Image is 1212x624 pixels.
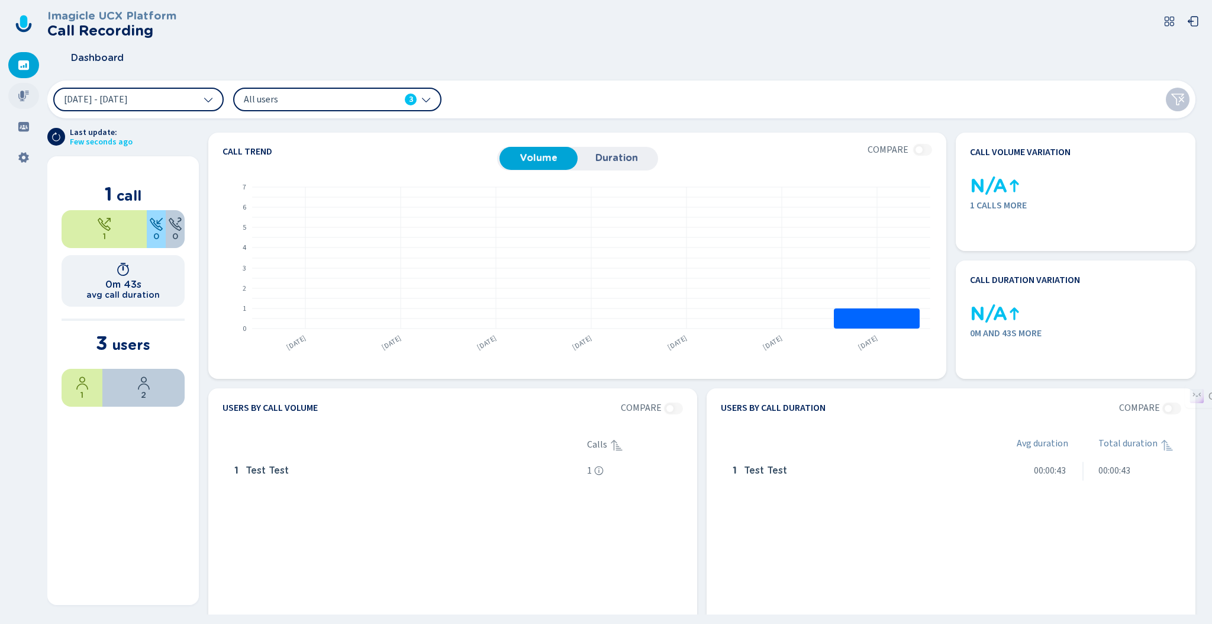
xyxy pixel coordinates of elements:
button: Volume [499,147,578,169]
div: 0% [166,210,185,248]
span: Avg duration [1017,438,1068,452]
div: test test [230,459,582,483]
h2: Call Recording [47,22,176,39]
svg: dashboard-filled [18,59,30,71]
span: 00:00:43 [1098,465,1130,476]
span: 1 [733,465,737,476]
svg: box-arrow-left [1187,15,1199,27]
span: 3 [96,332,108,355]
span: 0m and 43s more [970,328,1181,339]
text: 5 [243,222,246,232]
svg: chevron-down [204,95,213,104]
text: [DATE] [666,333,689,352]
section: No data for 16 Sep 2025 - 22 Sep 2025 [1119,403,1181,414]
svg: telephone-outbound [97,217,111,231]
span: 1 [103,231,106,241]
span: Few seconds ago [70,137,133,147]
div: 66.67% [102,369,185,407]
span: 3 [409,94,413,105]
svg: mic-fill [18,90,30,102]
span: 1 [234,465,238,476]
span: test test [246,465,289,476]
span: 1 calls more [970,200,1181,211]
div: test test [728,459,980,483]
svg: unknown-call [168,217,182,231]
text: 6 [243,202,246,212]
svg: sortAscending [1160,438,1174,452]
div: Groups [8,114,39,140]
span: 1 [587,465,592,476]
div: Recordings [8,83,39,109]
svg: sortAscending [610,438,624,452]
h4: Users by call duration [721,403,826,414]
span: Compare [868,144,908,155]
span: 0 [172,231,178,241]
button: Duration [578,147,656,169]
h1: 0m 43s [105,279,141,290]
text: 2 [243,283,246,293]
span: N/A [970,175,1007,197]
div: Settings [8,144,39,171]
div: Calls [587,438,683,452]
h4: Users by call volume [223,403,318,414]
text: [DATE] [761,333,784,352]
text: 4 [243,242,246,252]
span: Duration [584,153,650,163]
svg: user-profile [137,376,151,390]
svg: chevron-down [421,95,431,104]
text: [DATE] [285,333,308,352]
svg: telephone-inbound [149,217,163,231]
h4: Call volume variation [970,147,1071,157]
span: Dashboard [71,53,124,63]
svg: info-circle [594,466,604,475]
div: 100% [62,210,147,248]
span: N/A [970,303,1007,325]
text: [DATE] [475,333,498,352]
section: No data for 16 Sep 2025 - 22 Sep 2025 [621,403,683,414]
div: 0% [147,210,166,248]
span: Last update: [70,128,133,137]
svg: user-profile [75,376,89,390]
div: Sorted ascending, click to sort descending [610,438,624,452]
span: test test [744,465,787,476]
h2: avg call duration [86,290,160,300]
span: Calls [587,439,607,450]
span: call [117,187,141,204]
h3: Imagicle UCX Platform [47,9,176,22]
div: 0 calls in the previous period, impossible to calculate the % variation [970,304,989,323]
span: 0 [153,231,159,241]
div: 33.33% [62,369,102,407]
svg: arrow-clockwise [51,132,61,141]
span: Volume [505,153,572,163]
h4: Call duration variation [970,275,1080,285]
span: Compare [1119,403,1160,413]
svg: kpi-up [1007,307,1021,321]
span: 00:00:43 [1034,465,1066,476]
text: [DATE] [570,333,594,352]
svg: kpi-up [1007,179,1021,193]
text: 7 [243,182,246,192]
span: All users [244,93,380,106]
button: Clear filters [1166,88,1190,111]
text: 3 [243,263,246,273]
span: 2 [141,390,146,400]
div: Dashboard [8,52,39,78]
span: users [112,336,150,353]
span: [DATE] - [DATE] [64,95,128,104]
div: Sorted ascending, click to sort descending [1160,438,1174,452]
text: 0 [243,323,246,333]
text: [DATE] [856,333,879,352]
span: Total duration [1098,438,1158,452]
svg: timer [116,262,130,276]
text: [DATE] [380,333,403,352]
div: Total duration [1098,438,1181,452]
button: [DATE] - [DATE] [53,88,224,111]
span: 1 [80,390,83,400]
h4: Call trend [223,147,497,156]
svg: groups-filled [18,121,30,133]
text: 1 [243,303,246,313]
svg: funnel-disabled [1171,92,1185,107]
div: 0 calls in the previous period, impossible to calculate the % variation [970,176,989,195]
span: Compare [621,403,662,413]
